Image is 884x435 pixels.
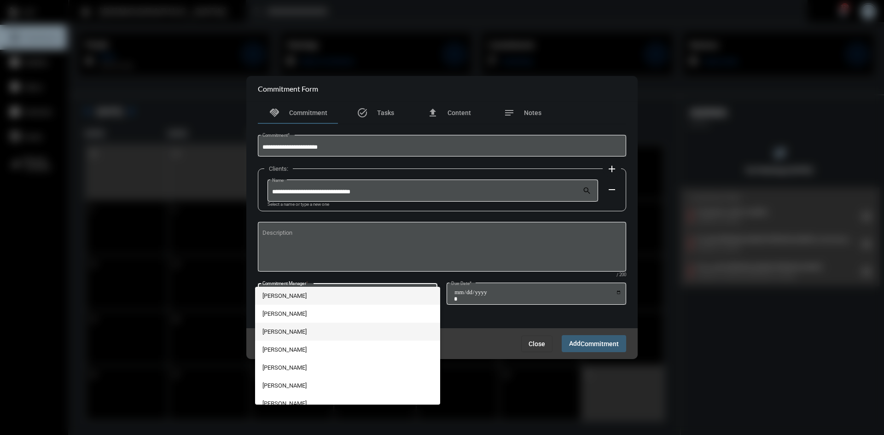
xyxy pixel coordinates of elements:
span: [PERSON_NAME] [262,287,433,305]
span: [PERSON_NAME] [262,305,433,323]
span: [PERSON_NAME] [262,359,433,377]
span: [PERSON_NAME] [262,377,433,394]
span: [PERSON_NAME] [262,394,433,412]
span: [PERSON_NAME] [262,323,433,341]
span: [PERSON_NAME] [262,341,433,359]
